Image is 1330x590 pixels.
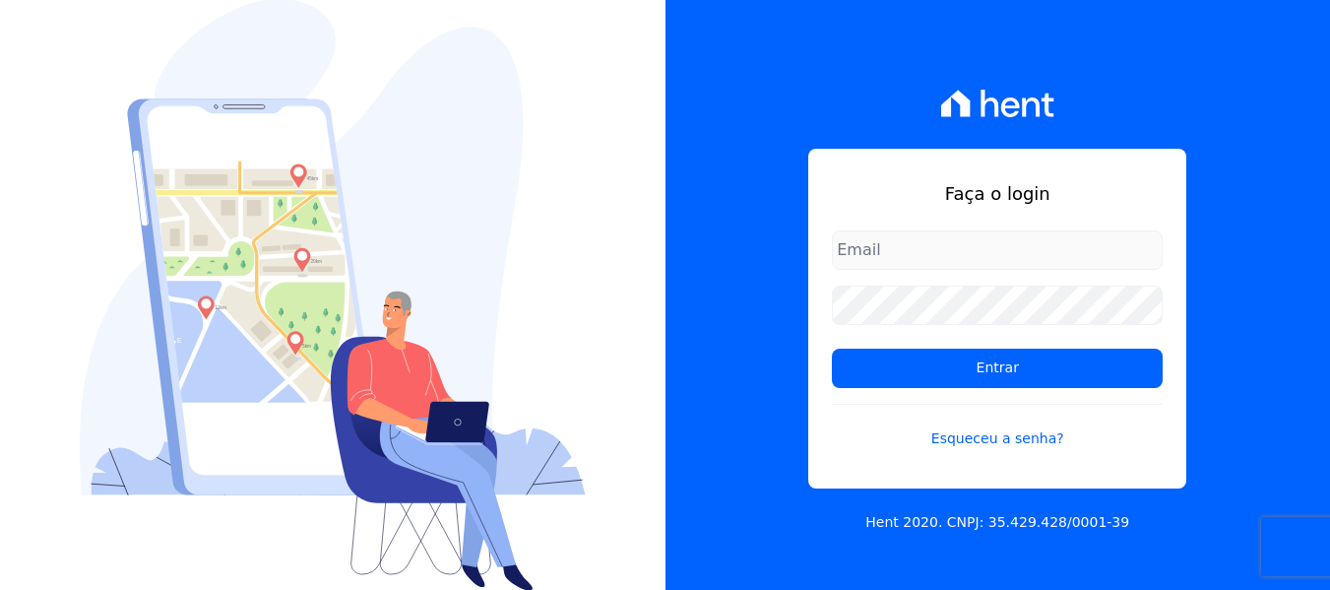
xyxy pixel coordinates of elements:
a: Esqueceu a senha? [832,404,1163,449]
h1: Faça o login [832,180,1163,207]
p: Hent 2020. CNPJ: 35.429.428/0001-39 [865,512,1129,533]
input: Entrar [832,349,1163,388]
input: Email [832,230,1163,270]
